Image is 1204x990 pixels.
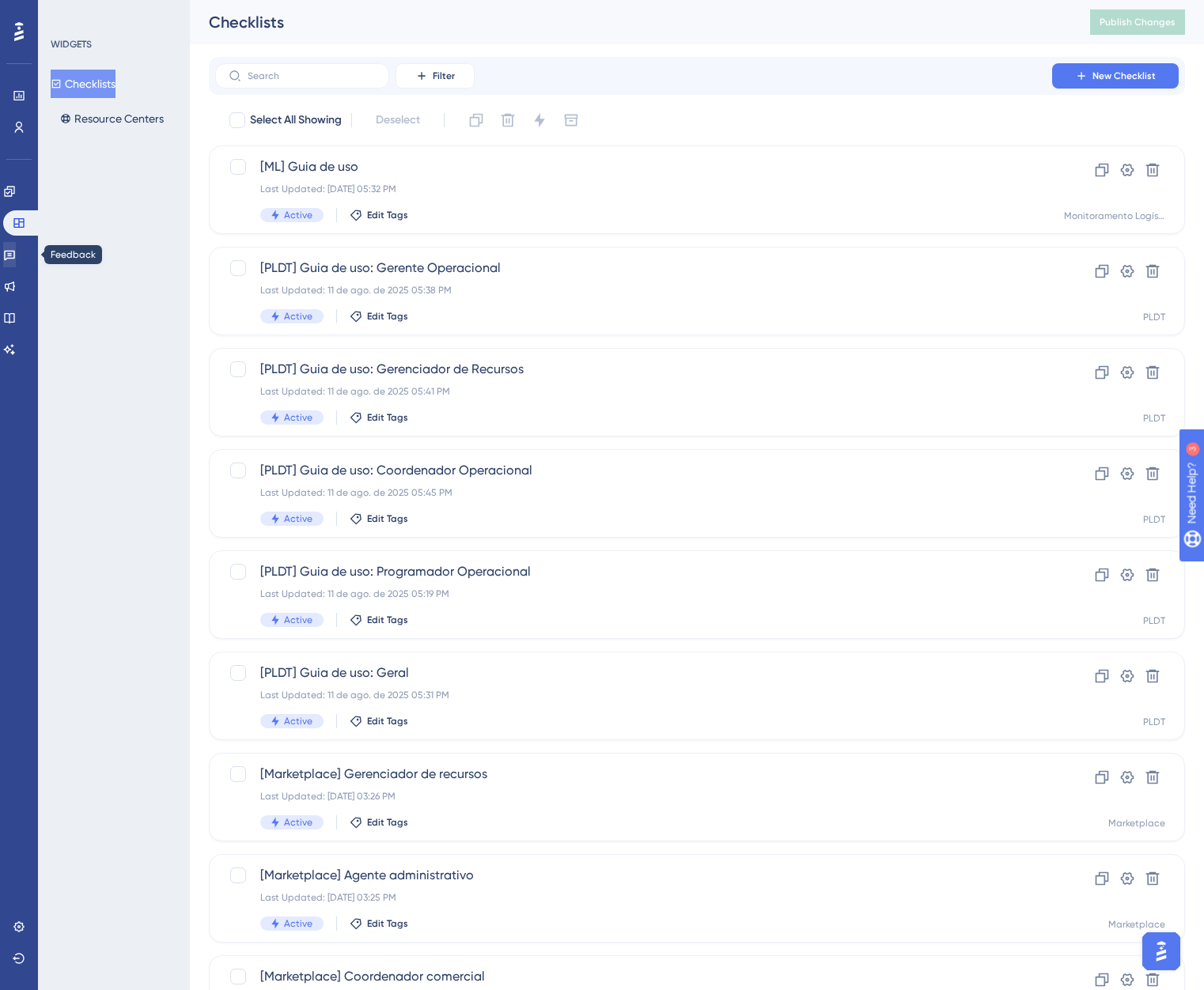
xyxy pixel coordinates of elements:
iframe: UserGuiding AI Assistant Launcher [1138,928,1185,975]
div: Marketplace [1108,918,1165,931]
button: Checklists [51,70,115,98]
div: Last Updated: 11 de ago. de 2025 05:31 PM [260,689,1007,701]
button: Edit Tags [350,917,408,930]
div: Monitoramento Logístico [1064,210,1165,222]
button: Edit Tags [350,310,408,323]
button: Resource Centers [51,104,173,133]
div: PLDT [1143,614,1165,627]
span: Edit Tags [367,917,408,930]
span: [PLDT] Guia de uso: Geral [260,663,1007,682]
div: Last Updated: [DATE] 05:32 PM [260,183,1007,195]
span: Deselect [376,111,420,130]
span: [PLDT] Guia de uso: Programador Operacional [260,562,1007,581]
button: Edit Tags [350,411,408,424]
div: 3 [110,8,115,21]
div: PLDT [1143,716,1165,728]
span: Active [284,411,312,424]
button: Deselect [362,106,434,134]
button: Edit Tags [350,614,408,626]
span: Edit Tags [367,209,408,221]
div: Last Updated: [DATE] 03:26 PM [260,790,1007,803]
div: WIDGETS [51,38,92,51]
span: Active [284,715,312,727]
span: Edit Tags [367,310,408,323]
span: [PLDT] Guia de uso: Coordenador Operacional [260,461,1007,480]
input: Search [248,70,376,81]
div: Marketplace [1108,817,1165,829]
div: Last Updated: 11 de ago. de 2025 05:19 PM [260,588,1007,600]
button: Publish Changes [1090,9,1185,35]
span: [Marketplace] Agente administrativo [260,866,1007,885]
span: Publish Changes [1100,16,1176,28]
button: Edit Tags [350,512,408,525]
div: Last Updated: 11 de ago. de 2025 05:41 PM [260,385,1007,398]
span: Select All Showing [250,111,342,130]
span: Edit Tags [367,715,408,727]
span: [Marketplace] Coordenador comercial [260,967,1007,986]
button: Filter [396,63,475,89]
button: New Checklist [1052,63,1179,89]
span: Edit Tags [367,816,408,829]
span: Edit Tags [367,614,408,626]
span: Active [284,614,312,626]
div: PLDT [1143,412,1165,425]
button: Edit Tags [350,816,408,829]
div: Last Updated: 11 de ago. de 2025 05:38 PM [260,284,1007,297]
div: Last Updated: [DATE] 03:25 PM [260,891,1007,904]
span: [PLDT] Guia de uso: Gerenciador de Recursos [260,360,1007,379]
span: Active [284,209,312,221]
button: Edit Tags [350,209,408,221]
span: Filter [433,70,455,82]
span: Active [284,917,312,930]
div: Checklists [209,11,1051,33]
div: Last Updated: 11 de ago. de 2025 05:45 PM [260,486,1007,499]
span: Active [284,310,312,323]
span: Need Help? [37,4,99,23]
span: Edit Tags [367,512,408,525]
span: New Checklist [1092,70,1156,82]
span: Edit Tags [367,411,408,424]
span: Active [284,816,312,829]
span: [Marketplace] Gerenciador de recursos [260,765,1007,784]
div: PLDT [1143,513,1165,526]
span: [ML] Guia de uso [260,157,1007,176]
div: PLDT [1143,311,1165,323]
button: Edit Tags [350,715,408,727]
span: Active [284,512,312,525]
span: [PLDT] Guia de uso: Gerente Operacional [260,259,1007,278]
